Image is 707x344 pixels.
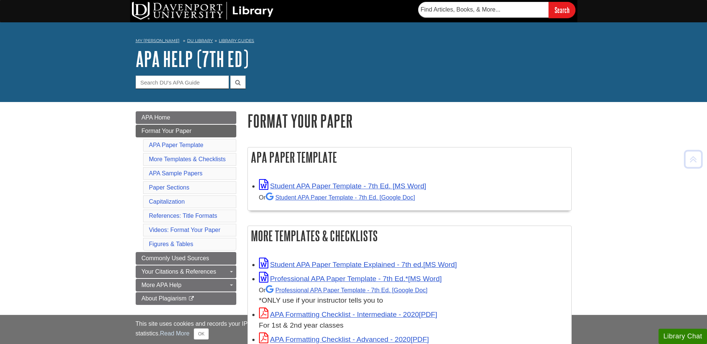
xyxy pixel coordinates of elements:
[136,279,236,292] a: More APA Help
[187,38,213,43] a: DU Library
[266,287,427,293] a: Professional APA Paper Template - 7th Ed.
[248,226,571,246] h2: More Templates & Checklists
[259,284,568,306] div: *ONLY use if your instructor tells you to
[149,241,193,247] a: Figures & Tables
[259,194,415,201] small: Or
[136,111,236,305] div: Guide Page Menu
[418,2,549,17] input: Find Articles, Books, & More...
[142,114,170,121] span: APA Home
[681,154,705,164] a: Back to Top
[142,268,216,275] span: Your Citations & References
[194,328,208,340] button: Close
[136,111,236,124] a: APA Home
[149,184,190,191] a: Paper Sections
[136,36,572,48] nav: breadcrumb
[549,2,575,18] input: Search
[149,142,203,148] a: APA Paper Template
[659,329,707,344] button: Library Chat
[149,213,217,219] a: References: Title Formats
[160,330,189,337] a: Read More
[136,265,236,278] a: Your Citations & References
[136,47,249,70] a: APA Help (7th Ed)
[149,170,203,176] a: APA Sample Papers
[259,320,568,331] div: For 1st & 2nd year classes
[142,282,182,288] span: More APA Help
[149,198,185,205] a: Capitalization
[136,38,180,44] a: My [PERSON_NAME]
[149,227,221,233] a: Videos: Format Your Paper
[248,147,571,167] h2: APA Paper Template
[136,319,572,340] div: This site uses cookies and records your IP address for usage statistics. Additionally, we use Goo...
[149,156,226,162] a: More Templates & Checklists
[136,292,236,305] a: About Plagiarism
[136,76,229,89] input: Search DU's APA Guide
[219,38,254,43] a: Library Guides
[259,275,442,283] a: Link opens in new window
[136,125,236,137] a: Format Your Paper
[259,287,427,293] small: Or
[136,252,236,265] a: Commonly Used Sources
[418,2,575,18] form: Searches DU Library's articles, books, and more
[266,194,415,201] a: Student APA Paper Template - 7th Ed. [Google Doc]
[259,182,426,190] a: Link opens in new window
[188,296,195,301] i: This link opens in a new window
[142,128,192,134] span: Format Your Paper
[142,255,209,261] span: Commonly Used Sources
[247,111,572,130] h1: Format Your Paper
[142,295,187,302] span: About Plagiarism
[259,310,438,318] a: Link opens in new window
[259,335,429,343] a: Link opens in new window
[132,2,274,20] img: DU Library
[259,261,457,268] a: Link opens in new window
